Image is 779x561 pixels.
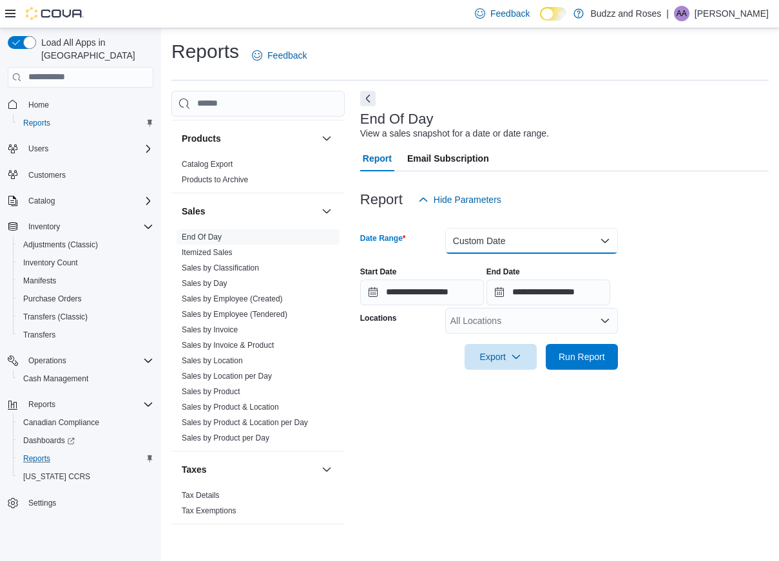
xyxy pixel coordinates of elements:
button: Purchase Orders [13,290,159,308]
span: Transfers (Classic) [23,312,88,322]
button: Taxes [182,463,316,476]
button: Inventory Count [13,254,159,272]
a: Sales by Product per Day [182,433,269,442]
div: Austyn Albert [674,6,689,21]
span: Operations [28,356,66,366]
span: Sales by Employee (Tendered) [182,309,287,319]
button: Hide Parameters [413,187,506,213]
span: Purchase Orders [18,291,153,307]
a: Sales by Employee (Created) [182,294,283,303]
p: | [666,6,669,21]
h3: Taxes [182,463,207,476]
button: Operations [23,353,72,368]
span: Adjustments (Classic) [18,237,153,252]
span: Cash Management [23,374,88,384]
span: Sales by Invoice [182,325,238,335]
span: Tax Details [182,490,220,500]
button: Users [3,140,159,158]
button: Customers [3,166,159,184]
a: Dashboards [18,433,80,448]
button: Inventory [23,219,65,234]
span: Sales by Employee (Created) [182,294,283,304]
span: Reports [28,399,55,410]
span: Canadian Compliance [18,415,153,430]
span: Run Report [559,350,605,363]
button: Reports [3,395,159,414]
a: Manifests [18,273,61,289]
span: Export [472,344,529,370]
h3: Report [360,192,403,207]
span: Inventory [23,219,153,234]
span: Reports [23,397,153,412]
input: Dark Mode [540,7,567,21]
span: Users [28,144,48,154]
button: Operations [3,352,159,370]
span: AA [677,6,687,21]
span: Home [23,97,153,113]
button: Users [23,141,53,157]
span: Catalog Export [182,159,233,169]
span: Feedback [490,7,530,20]
a: Sales by Invoice [182,325,238,334]
span: Manifests [18,273,153,289]
a: Dashboards [13,432,159,450]
h3: End Of Day [360,111,434,127]
span: Settings [28,498,56,508]
span: Transfers [23,330,55,340]
button: Taxes [319,462,334,477]
label: Start Date [360,267,397,277]
a: Home [23,97,54,113]
div: View a sales snapshot for a date or date range. [360,127,549,140]
span: Cash Management [18,371,153,386]
a: Canadian Compliance [18,415,104,430]
button: Adjustments (Classic) [13,236,159,254]
span: Sales by Location per Day [182,371,272,381]
button: Cash Management [13,370,159,388]
div: Taxes [171,488,345,524]
h3: Sales [182,205,206,218]
span: End Of Day [182,232,222,242]
button: Run Report [546,344,618,370]
button: Transfers [13,326,159,344]
span: Transfers (Classic) [18,309,153,325]
button: Transfers (Classic) [13,308,159,326]
span: Dashboards [23,435,75,446]
span: Reports [18,115,153,131]
button: Settings [3,493,159,512]
span: Catalog [28,196,55,206]
a: Products to Archive [182,175,248,184]
button: Custom Date [445,228,618,254]
p: [PERSON_NAME] [695,6,769,21]
div: Products [171,157,345,193]
div: Sales [171,229,345,451]
span: [US_STATE] CCRS [23,471,90,482]
span: Purchase Orders [23,294,82,304]
a: Purchase Orders [18,291,87,307]
label: Date Range [360,233,406,243]
button: Canadian Compliance [13,414,159,432]
button: Inventory [3,218,159,236]
label: End Date [486,267,520,277]
img: Cova [26,7,84,20]
span: Sales by Invoice & Product [182,340,274,350]
span: Customers [23,167,153,183]
a: Tax Exemptions [182,506,236,515]
span: Sales by Location [182,356,243,366]
a: Tax Details [182,491,220,500]
a: Sales by Invoice & Product [182,341,274,350]
span: Washington CCRS [18,469,153,484]
button: Products [182,132,316,145]
h3: Products [182,132,221,145]
span: Tax Exemptions [182,506,236,516]
a: [US_STATE] CCRS [18,469,95,484]
span: Email Subscription [407,146,489,171]
span: Load All Apps in [GEOGRAPHIC_DATA] [36,36,153,62]
span: Sales by Product [182,386,240,397]
span: Reports [18,451,153,466]
a: Adjustments (Classic) [18,237,103,252]
a: Settings [23,495,61,511]
button: Reports [23,397,61,412]
p: Budzz and Roses [590,6,661,21]
span: Report [363,146,392,171]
